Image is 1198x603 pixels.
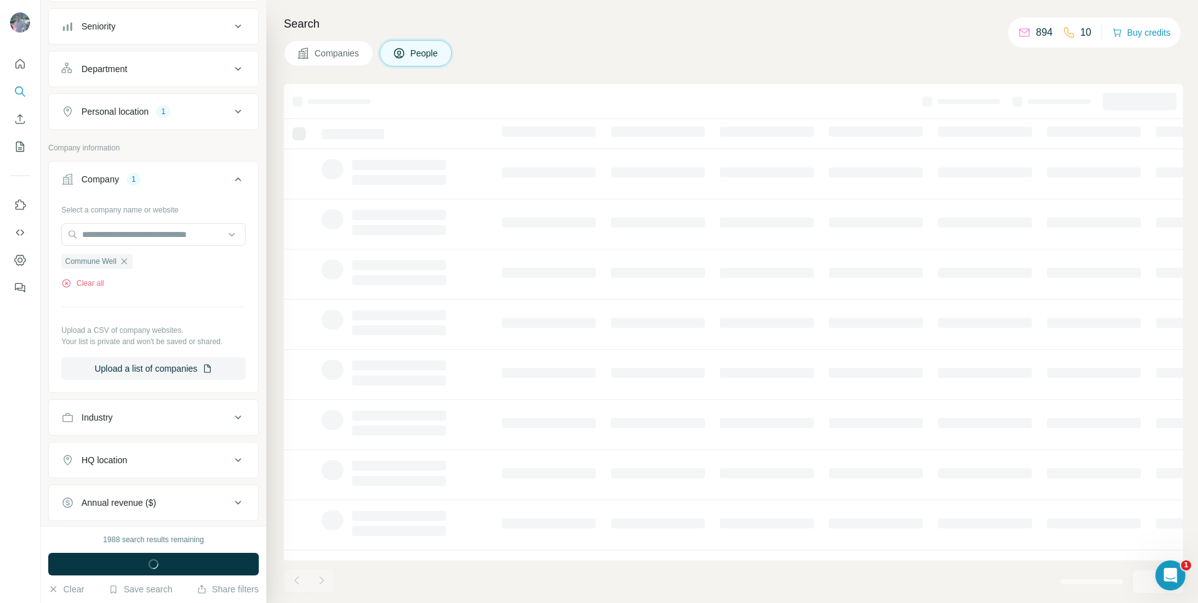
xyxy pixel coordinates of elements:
[284,15,1183,33] h4: Search
[48,142,259,154] p: Company information
[61,357,246,380] button: Upload a list of companies
[156,106,170,117] div: 1
[197,583,259,595] button: Share filters
[1181,560,1191,570] span: 1
[49,97,258,127] button: Personal location1
[1036,25,1053,40] p: 894
[127,174,141,185] div: 1
[1112,24,1170,41] button: Buy credits
[10,135,30,158] button: My lists
[10,249,30,271] button: Dashboard
[49,488,258,518] button: Annual revenue ($)
[10,276,30,299] button: Feedback
[49,445,258,475] button: HQ location
[81,20,115,33] div: Seniority
[81,105,148,118] div: Personal location
[81,411,113,424] div: Industry
[49,164,258,199] button: Company1
[410,47,439,60] span: People
[10,80,30,103] button: Search
[103,534,204,545] div: 1988 search results remaining
[61,199,246,216] div: Select a company name or website
[315,47,360,60] span: Companies
[65,256,117,267] span: Commune Well
[61,278,104,289] button: Clear all
[10,13,30,33] img: Avatar
[10,221,30,244] button: Use Surfe API
[1155,560,1185,590] iframe: Intercom live chat
[48,583,84,595] button: Clear
[10,108,30,130] button: Enrich CSV
[81,63,127,75] div: Department
[61,325,246,336] p: Upload a CSV of company websites.
[10,53,30,75] button: Quick start
[49,402,258,433] button: Industry
[108,583,172,595] button: Save search
[49,11,258,41] button: Seniority
[10,194,30,216] button: Use Surfe on LinkedIn
[81,454,127,466] div: HQ location
[81,496,156,509] div: Annual revenue ($)
[61,336,246,347] p: Your list is private and won't be saved or shared.
[1080,25,1091,40] p: 10
[81,173,119,186] div: Company
[49,54,258,84] button: Department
